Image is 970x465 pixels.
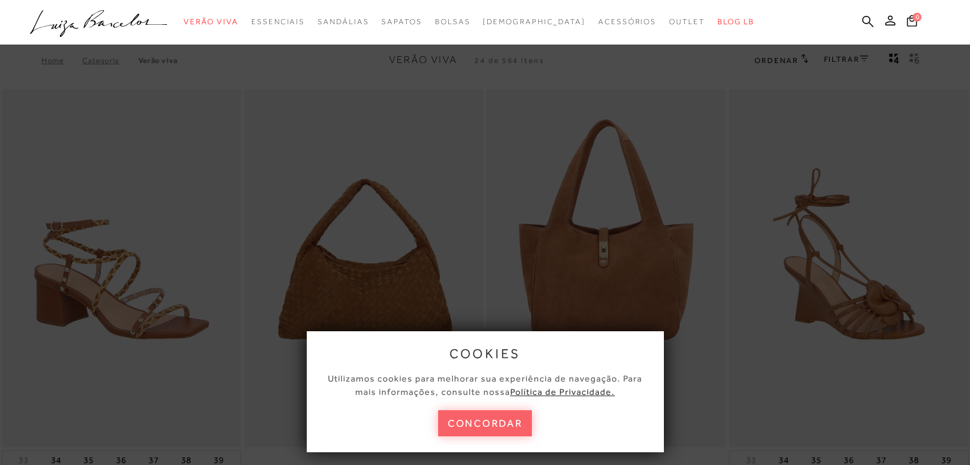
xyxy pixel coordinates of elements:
[328,373,642,397] span: Utilizamos cookies para melhorar sua experiência de navegação. Para mais informações, consulte nossa
[318,10,369,34] a: categoryNavScreenReaderText
[598,17,656,26] span: Acessórios
[251,17,305,26] span: Essenciais
[483,17,585,26] span: [DEMOGRAPHIC_DATA]
[510,387,615,397] a: Política de Privacidade.
[903,14,921,31] button: 0
[435,10,471,34] a: categoryNavScreenReaderText
[717,10,754,34] a: BLOG LB
[717,17,754,26] span: BLOG LB
[598,10,656,34] a: categoryNavScreenReaderText
[435,17,471,26] span: Bolsas
[318,17,369,26] span: Sandálias
[184,17,239,26] span: Verão Viva
[450,347,521,361] span: cookies
[438,410,533,436] button: concordar
[669,17,705,26] span: Outlet
[381,17,422,26] span: Sapatos
[913,13,922,22] span: 0
[483,10,585,34] a: noSubCategoriesText
[251,10,305,34] a: categoryNavScreenReaderText
[381,10,422,34] a: categoryNavScreenReaderText
[669,10,705,34] a: categoryNavScreenReaderText
[184,10,239,34] a: categoryNavScreenReaderText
